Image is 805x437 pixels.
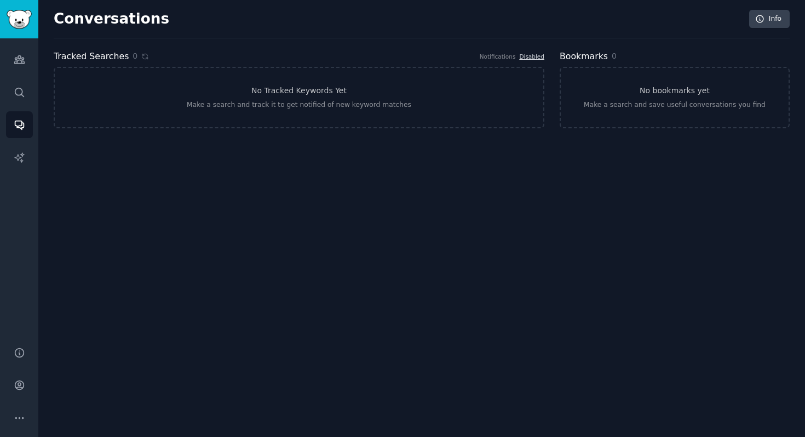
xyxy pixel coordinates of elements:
h2: Conversations [54,10,169,28]
div: Make a search and save useful conversations you find [584,100,766,110]
div: Make a search and track it to get notified of new keyword matches [187,100,411,110]
a: Disabled [519,53,544,60]
h2: Bookmarks [560,50,608,64]
a: No bookmarks yetMake a search and save useful conversations you find [560,67,790,128]
a: No Tracked Keywords YetMake a search and track it to get notified of new keyword matches [54,67,544,128]
span: 0 [612,52,617,60]
a: Info [749,10,790,29]
img: GummySearch logo [7,10,32,29]
div: Notifications [480,53,516,60]
h2: Tracked Searches [54,50,129,64]
span: 0 [133,50,137,62]
h3: No Tracked Keywords Yet [251,85,347,97]
h3: No bookmarks yet [640,85,710,97]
